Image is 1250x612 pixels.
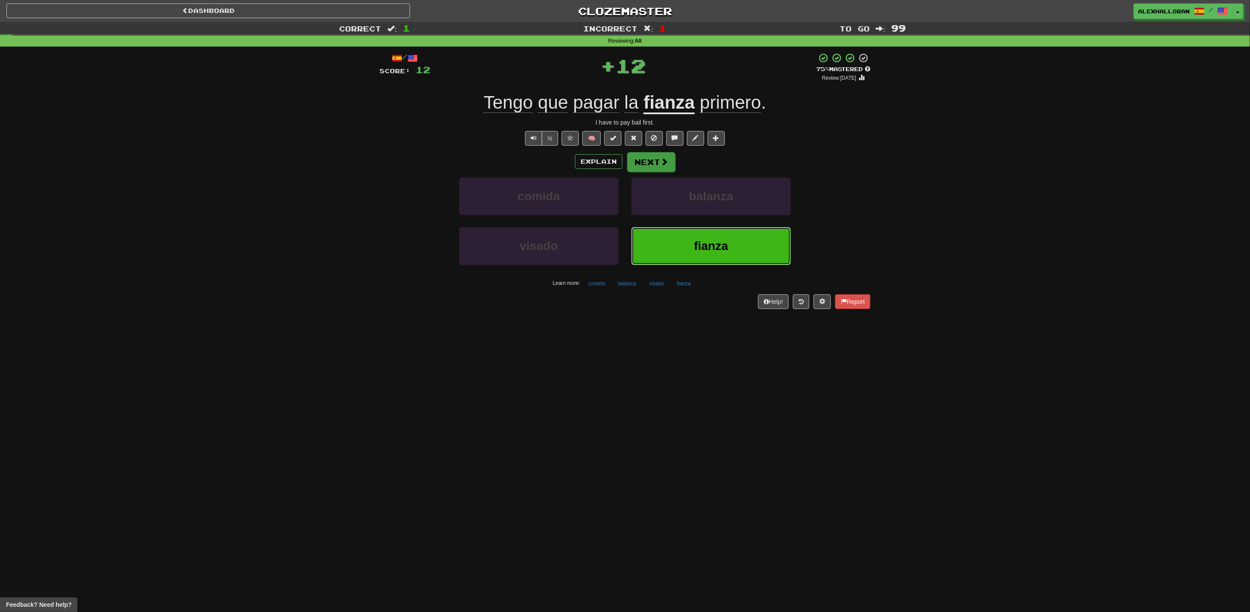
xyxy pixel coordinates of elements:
button: Play sentence audio (ctl+space) [525,131,542,146]
a: Dashboard [6,3,410,18]
span: Tengo [484,92,533,113]
button: Explain [575,154,622,169]
button: 🧠 [582,131,601,146]
button: Round history (alt+y) [793,294,809,309]
span: + [601,53,616,78]
small: Learn more: [553,280,580,286]
button: visado [459,227,619,265]
span: pagar [573,92,619,113]
div: Mastered [816,66,871,73]
button: visado [644,277,669,290]
span: 99 [891,23,906,33]
strong: All [635,38,642,44]
button: Edit sentence (alt+d) [687,131,704,146]
span: 75 % [816,66,829,72]
span: comida [518,190,560,203]
button: ½ [542,131,558,146]
button: comida [459,178,619,215]
span: balanza [689,190,734,203]
button: Ignore sentence (alt+i) [646,131,663,146]
button: Next [627,152,675,172]
small: Review: [DATE] [822,75,857,81]
button: Add to collection (alt+a) [708,131,725,146]
button: Reset to 0% Mastered (alt+r) [625,131,642,146]
span: Incorrect [584,24,638,33]
span: : [388,25,397,32]
span: 1 [659,23,666,33]
span: visado [520,239,558,253]
span: AlexHalloran [1138,7,1190,15]
button: Discuss sentence (alt+u) [666,131,684,146]
span: : [644,25,653,32]
span: primero [700,92,761,113]
button: balanza [631,178,791,215]
span: To go [840,24,870,33]
span: : [876,25,886,32]
button: fianza [631,227,791,265]
div: I have to pay bail first. [379,118,871,127]
span: 12 [416,64,430,75]
a: Clozemaster [423,3,827,19]
span: / [1209,7,1213,13]
button: comida [584,277,610,290]
button: Help! [758,294,789,309]
button: fianza [672,277,696,290]
button: Set this sentence to 100% Mastered (alt+m) [604,131,622,146]
span: Correct [339,24,382,33]
u: fianza [644,92,695,114]
div: / [379,53,430,63]
span: que [538,92,568,113]
span: Open feedback widget [6,600,72,609]
span: Score: [379,67,410,75]
a: AlexHalloran / [1134,3,1233,19]
span: la [625,92,639,113]
span: 1 [403,23,410,33]
button: Report [835,294,871,309]
button: balanza [613,277,641,290]
span: . [695,92,766,113]
div: Text-to-speech controls [523,131,558,146]
button: Favorite sentence (alt+f) [562,131,579,146]
span: 12 [616,55,646,76]
span: fianza [694,239,728,253]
